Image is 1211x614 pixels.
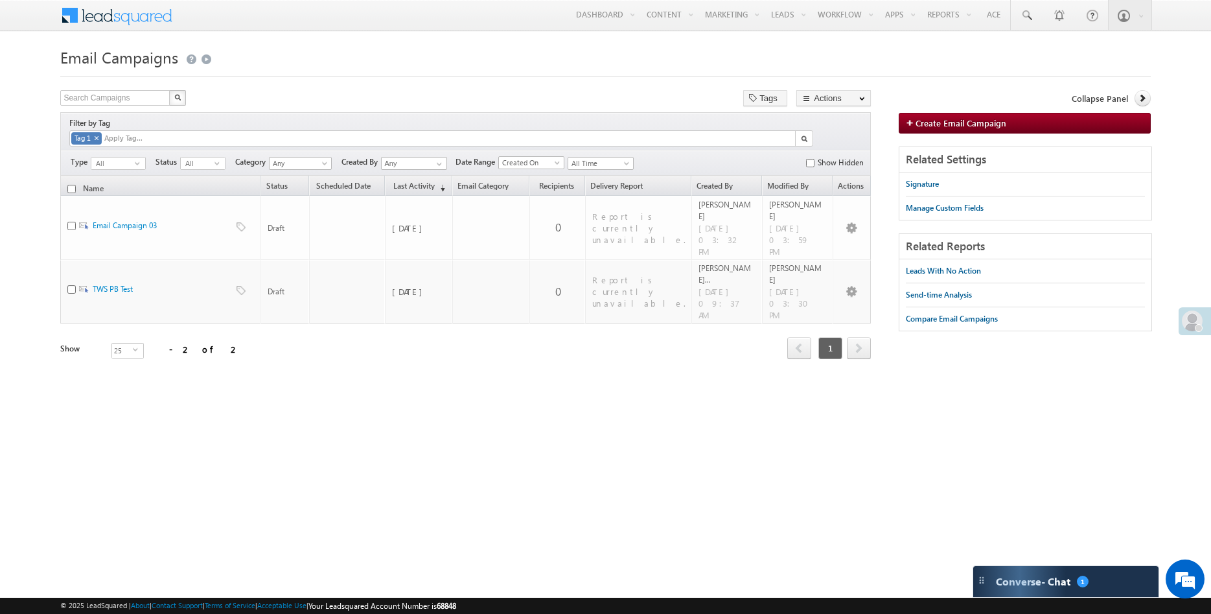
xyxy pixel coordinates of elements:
img: Search [801,136,807,142]
a: Show All Items [430,158,446,171]
span: prev [787,337,811,359]
span: (sorted descending) [435,183,445,193]
a: TWS PB Test [93,284,133,294]
div: Send-time Analysis [906,289,972,301]
a: Manage Custom Fields [906,196,984,220]
span: Category [235,156,269,168]
a: 0 [555,284,561,299]
input: Check all records [67,185,76,193]
div: [PERSON_NAME] [769,263,827,286]
div: 1 - 2 of 2 [138,342,240,357]
div: [PERSON_NAME] [769,199,827,222]
span: [DATE] 09:37 AM [698,286,757,321]
a: 0 [555,220,561,235]
span: 68848 [437,601,456,611]
a: Created On [498,156,564,169]
div: Manage Custom Fields [906,202,984,214]
button: Tags [743,90,787,106]
span: Created On [499,157,560,169]
span: All Time [568,158,630,169]
span: Converse - Chat [996,576,1070,587]
div: [PERSON_NAME] [698,199,757,222]
a: All Time [568,157,634,170]
div: Show [60,343,101,355]
img: tag-outline.png [236,222,246,231]
a: Send-time Analysis [906,283,972,307]
a: Terms of Service [205,601,255,609]
span: select [214,160,225,166]
span: Draft [268,222,303,234]
a: Last Activity(sorted descending) [386,182,452,195]
input: Type to Search [381,157,447,170]
span: [DATE] 03:32 PM [698,222,757,257]
a: Modified By [763,182,832,195]
span: Your Leadsquared Account Number is [308,601,456,611]
span: Created by (date) [697,182,755,190]
span: Tag 1 [75,134,91,142]
a: Status [261,182,308,195]
button: Actions [796,90,871,106]
img: tag-outline.png [236,286,246,295]
span: Draft [268,286,303,298]
span: Type [71,156,91,168]
span: Date Range [456,156,498,168]
a: Acceptable Use [257,601,306,609]
span: Any [270,158,329,169]
span: [DATE] 03:30 PM [769,286,827,321]
a: Recipients [530,182,584,195]
span: [DATE] [392,286,446,298]
span: [DATE] [392,222,446,234]
span: All [181,158,214,169]
span: Created By [341,156,381,168]
span: Delivery Report [590,182,655,190]
a: Signature [906,172,939,196]
span: Last Activity [390,182,435,190]
span: All [91,158,135,169]
span: Scheduled Date [314,182,373,190]
div: Filter by Tag [69,116,115,130]
a: prev [787,338,811,359]
span: Email Category [457,182,522,190]
span: Actions [833,182,870,195]
span: 25 [112,344,133,358]
div: Report is currently unavailable. [592,274,686,309]
input: Apply Tag... [103,133,180,144]
span: select [135,160,145,166]
span: © 2025 LeadSquared | | | | | [60,600,456,612]
span: Email Campaigns [60,47,178,67]
img: carter-drag [976,575,987,585]
a: Created By [692,182,761,195]
span: Modified by (date) [767,182,825,190]
span: 1 [1077,576,1089,587]
span: Collapse Panel [1072,93,1128,104]
span: select [133,347,143,353]
div: Report is currently unavailable. [592,211,686,246]
span: Status [156,156,180,168]
a: Create Email Campaign [899,113,1150,134]
span: 1 [818,337,842,359]
span: [DATE] 03:59 PM [769,222,827,257]
div: [PERSON_NAME]... [698,263,757,286]
a: Compare Email Campaigns [906,307,998,331]
a: Any [269,157,332,170]
label: Show Hidden [818,157,864,169]
span: Create Email Campaign [916,117,1006,128]
div: Signature [906,178,939,190]
a: Email Campaign 03 [93,220,157,230]
img: add_icon.png [906,119,916,126]
div: Compare Email Campaigns [906,313,998,325]
a: About [131,601,150,609]
a: Contact Support [152,601,203,609]
img: Search [174,94,181,100]
div: Related Settings [899,147,1151,172]
a: Scheduled Date [310,182,384,195]
a: next [847,338,871,359]
span: next [847,337,871,359]
a: Leads With No Action [906,259,981,283]
div: Related Reports [899,234,1151,259]
div: Leads With No Action [906,265,981,277]
a: Name [78,183,110,193]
